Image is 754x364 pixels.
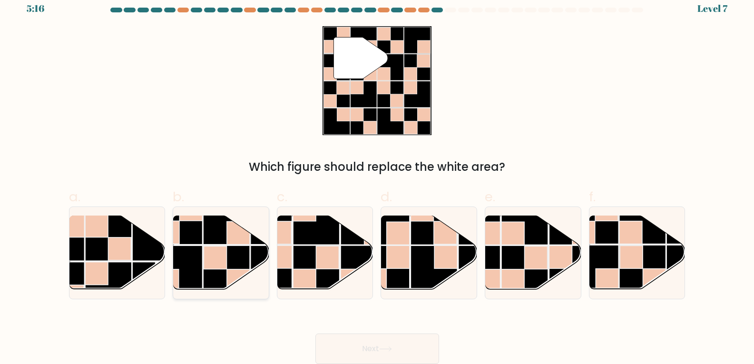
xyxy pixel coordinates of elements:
[27,1,44,16] div: 5:16
[589,187,596,206] span: f.
[75,158,680,176] div: Which figure should replace the white area?
[315,334,439,364] button: Next
[381,187,392,206] span: d.
[277,187,287,206] span: c.
[485,187,495,206] span: e.
[173,187,184,206] span: b.
[69,187,80,206] span: a.
[697,1,727,16] div: Level 7
[333,37,388,79] g: "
